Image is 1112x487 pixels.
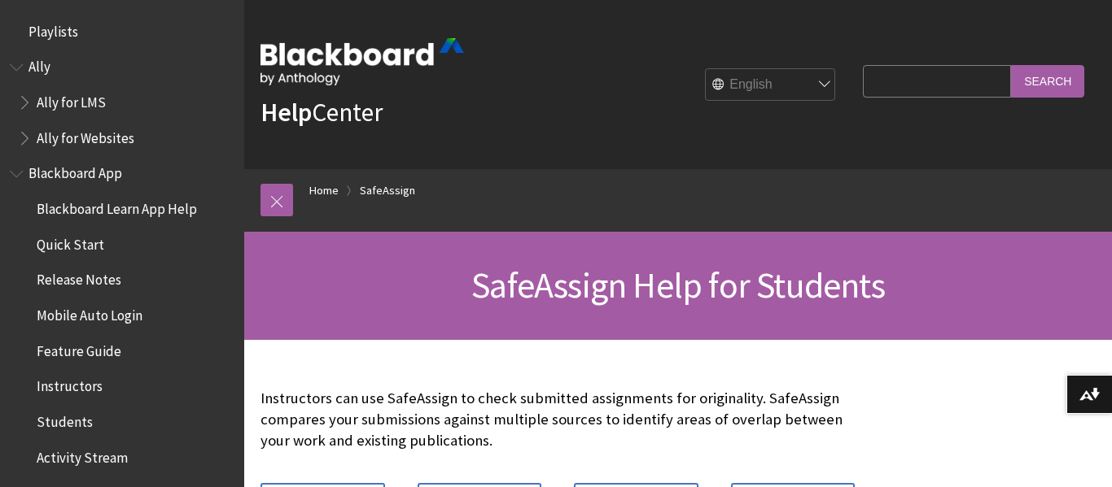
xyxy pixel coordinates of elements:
span: Ally [28,54,50,76]
span: Playlists [28,18,78,40]
span: Students [37,408,93,430]
img: Blackboard by Anthology [260,38,464,85]
strong: Help [260,96,312,128]
span: Feature Guide [37,337,121,359]
a: HelpCenter [260,96,383,128]
span: Release Notes [37,267,121,289]
select: Site Language Selector [706,69,836,102]
input: Search [1011,65,1084,97]
nav: Book outline for Playlists [10,18,234,46]
span: Activity Stream [37,444,128,466]
nav: Book outline for Anthology Ally Help [10,54,234,152]
span: Quick Start [37,231,104,253]
span: Mobile Auto Login [37,302,142,324]
a: Home [309,180,339,201]
span: Ally for Websites [37,124,134,146]
span: Ally for LMS [37,89,106,111]
span: Instructors [37,373,103,395]
span: SafeAssign Help for Students [471,263,885,307]
a: SafeAssign [360,180,415,201]
span: Blackboard App [28,160,122,182]
p: Instructors can use SafeAssign to check submitted assignments for originality. SafeAssign compare... [260,388,855,452]
span: Blackboard Learn App Help [37,195,197,217]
